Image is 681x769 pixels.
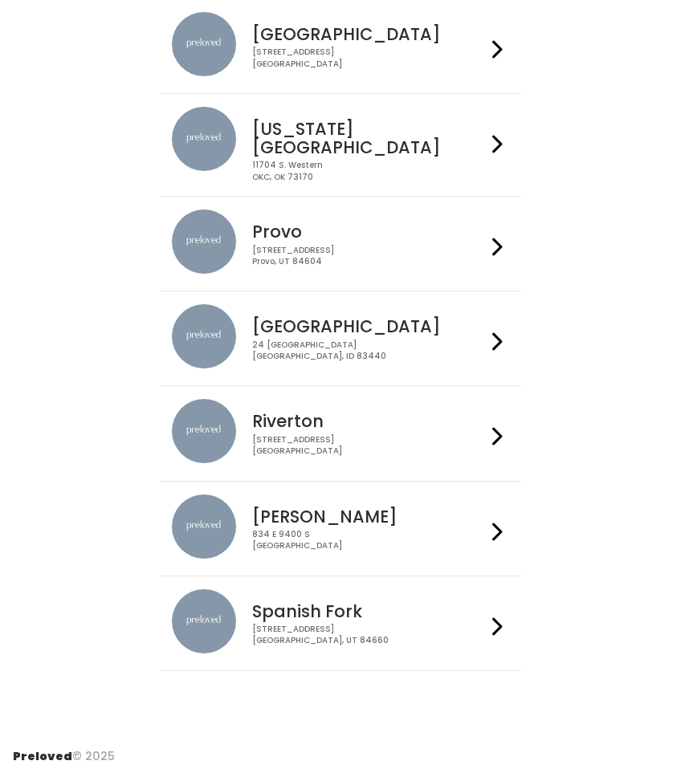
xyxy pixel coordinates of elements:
[172,304,510,372] a: preloved location [GEOGRAPHIC_DATA] 24 [GEOGRAPHIC_DATA][GEOGRAPHIC_DATA], ID 83440
[252,624,487,647] div: [STREET_ADDRESS] [GEOGRAPHIC_DATA], UT 84660
[172,494,236,559] img: preloved location
[252,25,487,43] h4: [GEOGRAPHIC_DATA]
[252,412,487,430] h4: Riverton
[172,12,236,76] img: preloved location
[252,434,487,458] div: [STREET_ADDRESS] [GEOGRAPHIC_DATA]
[252,245,487,268] div: [STREET_ADDRESS] Provo, UT 84604
[252,222,487,241] h4: Provo
[252,340,487,363] div: 24 [GEOGRAPHIC_DATA] [GEOGRAPHIC_DATA], ID 83440
[172,107,510,184] a: preloved location [US_STATE][GEOGRAPHIC_DATA] 11704 S. WesternOKC, OK 73170
[252,47,487,70] div: [STREET_ADDRESS] [GEOGRAPHIC_DATA]
[172,12,510,80] a: preloved location [GEOGRAPHIC_DATA] [STREET_ADDRESS][GEOGRAPHIC_DATA]
[252,507,487,526] h4: [PERSON_NAME]
[172,399,236,463] img: preloved location
[172,107,236,171] img: preloved location
[13,735,115,765] div: © 2025
[172,589,510,657] a: preloved location Spanish Fork [STREET_ADDRESS][GEOGRAPHIC_DATA], UT 84660
[252,160,487,183] div: 11704 S. Western OKC, OK 73170
[252,317,487,336] h4: [GEOGRAPHIC_DATA]
[252,120,487,157] h4: [US_STATE][GEOGRAPHIC_DATA]
[172,399,510,467] a: preloved location Riverton [STREET_ADDRESS][GEOGRAPHIC_DATA]
[252,602,487,620] h4: Spanish Fork
[172,494,510,563] a: preloved location [PERSON_NAME] 834 E 9400 S[GEOGRAPHIC_DATA]
[172,210,510,278] a: preloved location Provo [STREET_ADDRESS]Provo, UT 84604
[172,210,236,274] img: preloved location
[252,529,487,552] div: 834 E 9400 S [GEOGRAPHIC_DATA]
[13,748,72,764] span: Preloved
[172,304,236,368] img: preloved location
[172,589,236,653] img: preloved location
